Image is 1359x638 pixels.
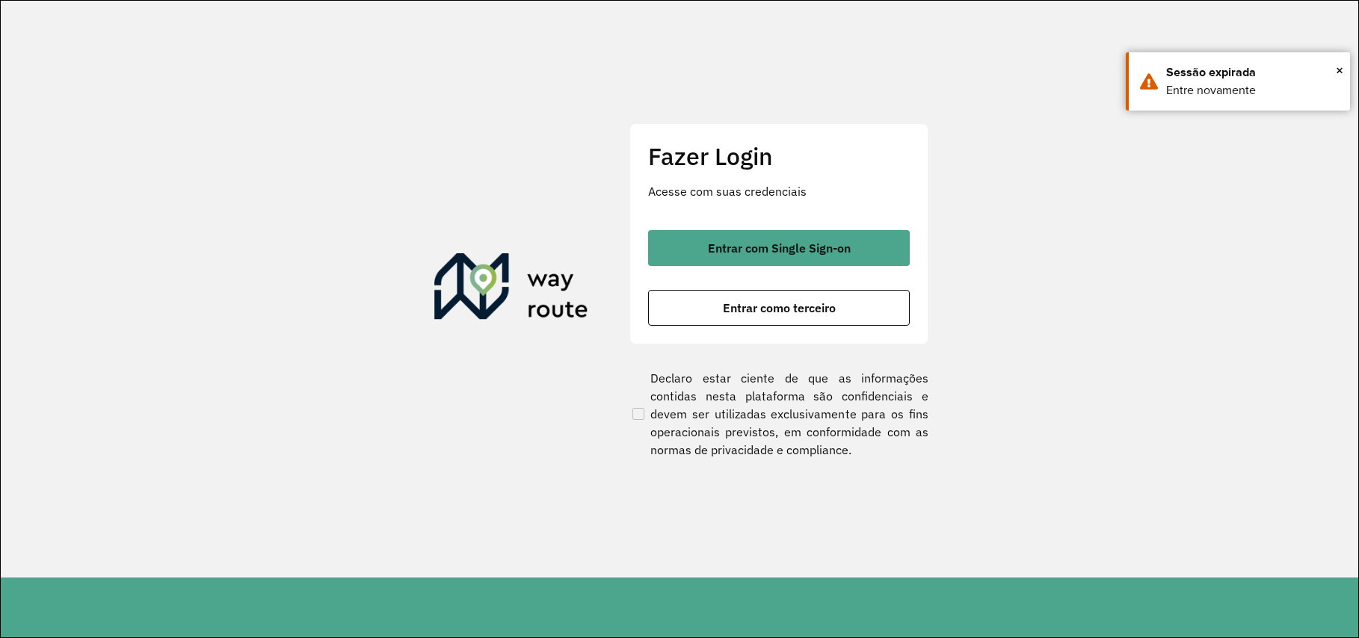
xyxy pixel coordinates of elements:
[648,230,910,266] button: button
[723,302,836,314] span: Entrar como terceiro
[1166,81,1339,99] div: Entre novamente
[648,142,910,170] h2: Fazer Login
[1336,59,1343,81] span: ×
[1166,64,1339,81] div: Sessão expirada
[1336,59,1343,81] button: Close
[648,290,910,326] button: button
[648,182,910,200] p: Acesse com suas credenciais
[629,369,928,459] label: Declaro estar ciente de que as informações contidas nesta plataforma são confidenciais e devem se...
[708,242,851,254] span: Entrar com Single Sign-on
[434,253,588,325] img: Roteirizador AmbevTech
